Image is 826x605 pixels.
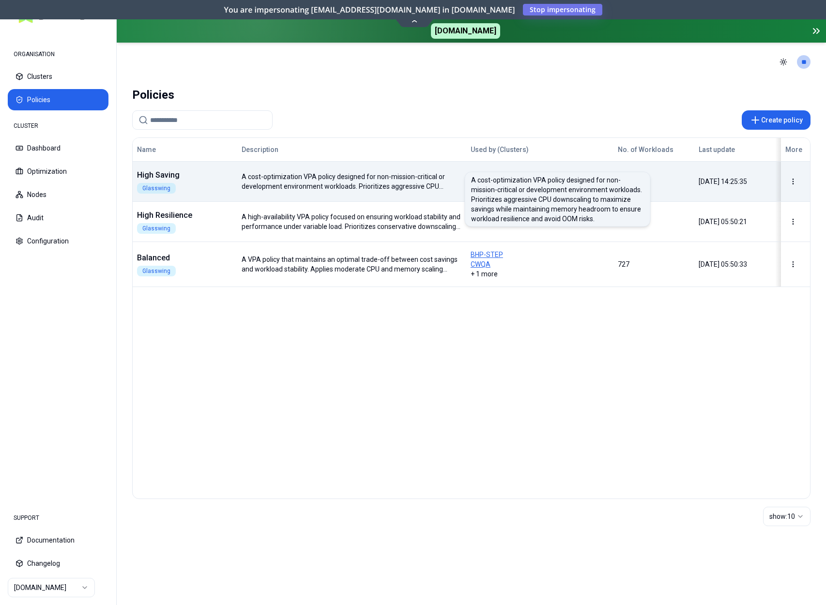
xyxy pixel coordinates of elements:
[242,212,462,231] div: A high-availability VPA policy focused on ensuring workload stability and performance under varia...
[618,145,673,154] div: No. of Workloads
[8,553,108,574] button: Changelog
[137,183,176,194] div: Glasswing
[8,161,108,182] button: Optimization
[618,177,690,186] div: 0
[242,172,462,191] div: A cost-optimization VPA policy designed for non-mission-critical or development environment workl...
[8,207,108,228] button: Audit
[699,140,735,159] button: Last update
[471,175,644,224] p: A cost-optimization VPA policy designed for non-mission-critical or development environment workl...
[471,259,609,269] span: CWQA
[8,184,108,205] button: Nodes
[618,259,690,269] div: 727
[132,85,174,105] div: Policies
[471,250,609,279] div: + 1 more
[137,140,156,159] button: Name
[742,110,811,130] button: Create policy
[618,217,690,227] div: 0
[785,145,806,154] div: More
[242,145,428,154] div: Description
[8,66,108,87] button: Clusters
[8,89,108,110] button: Policies
[471,250,609,259] span: BHP-STEP
[137,252,222,264] div: Balanced
[431,23,500,39] span: [DOMAIN_NAME]
[8,137,108,159] button: Dashboard
[242,255,462,274] div: A VPA policy that maintains an optimal trade-off between cost savings and workload stability. App...
[8,529,108,551] button: Documentation
[137,169,222,181] div: High Saving
[8,45,108,64] div: ORGANISATION
[137,266,176,276] div: Glasswing
[8,116,108,136] div: CLUSTER
[137,223,176,234] div: Glasswing
[137,210,222,221] div: High Resilience
[699,217,771,227] div: [DATE] 05:50:21
[8,508,108,528] div: SUPPORT
[471,145,595,154] div: Used by (Clusters)
[699,259,771,269] div: [DATE] 05:50:33
[8,230,108,252] button: Configuration
[699,177,771,186] div: [DATE] 14:25:35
